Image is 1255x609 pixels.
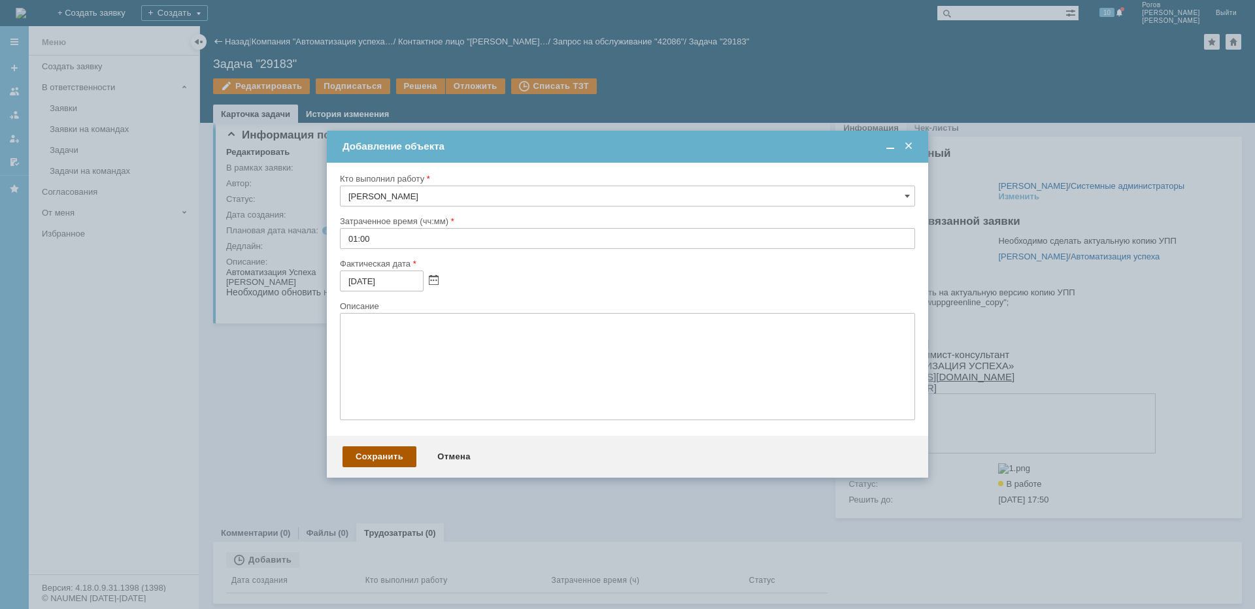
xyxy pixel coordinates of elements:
[902,140,915,152] span: Закрыть
[340,259,912,268] div: Фактическая дата
[340,302,912,310] div: Описание
[884,140,897,152] span: Свернуть (Ctrl + M)
[340,217,912,225] div: Затраченное время (чч:мм)
[343,140,915,152] div: Добавление объекта
[340,174,912,183] div: Кто выполнил работу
